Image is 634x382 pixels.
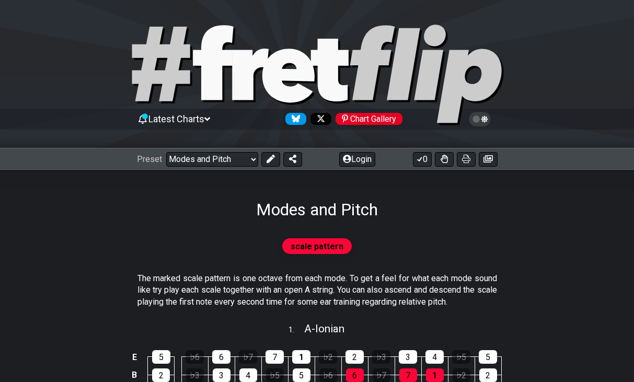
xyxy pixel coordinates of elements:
[453,368,470,382] div: ♭2
[266,368,284,382] div: ♭5
[166,152,258,167] select: Preset
[304,322,344,335] span: A - Ionian
[148,113,204,124] span: Latest Charts
[186,368,204,382] div: ♭3
[186,350,204,364] div: ♭6
[291,239,343,254] span: scale pattern
[373,368,390,382] div: ♭7
[372,350,390,364] div: ♭3
[331,113,402,125] a: #fretflip at Pinterest
[152,368,170,382] div: 2
[399,368,417,382] div: 7
[137,154,162,164] span: Preset
[319,350,337,364] div: ♭2
[239,350,257,364] div: ♭7
[474,114,486,124] span: Toggle light / dark theme
[152,350,170,364] div: 5
[452,350,470,364] div: ♭5
[479,368,497,382] div: 2
[345,350,364,364] div: 2
[261,152,280,167] button: Edit Preset
[212,350,230,364] div: 6
[128,348,141,366] td: E
[293,368,310,382] div: 5
[281,113,306,125] a: Follow #fretflip at Bluesky
[336,113,402,125] div: Chart Gallery
[399,350,417,364] div: 3
[435,152,454,167] button: Toggle Dexterity for all fretkits
[292,350,310,364] div: 1
[426,368,444,382] div: 1
[339,152,375,167] button: Login
[289,325,304,336] span: 1 .
[239,368,257,382] div: 4
[266,350,284,364] div: 7
[413,152,432,167] button: 0
[457,152,476,167] button: Print
[306,113,331,125] a: Follow #fretflip at X
[137,273,497,308] p: The marked scale pattern is one octave from each mode. To get a feel for what each mode sound lik...
[479,350,497,364] div: 5
[256,200,378,219] h1: Modes and Pitch
[319,368,337,382] div: ♭6
[213,368,230,382] div: 3
[479,152,498,167] button: Create image
[283,152,302,167] button: Share Preset
[346,368,364,382] div: 6
[425,350,444,364] div: 4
